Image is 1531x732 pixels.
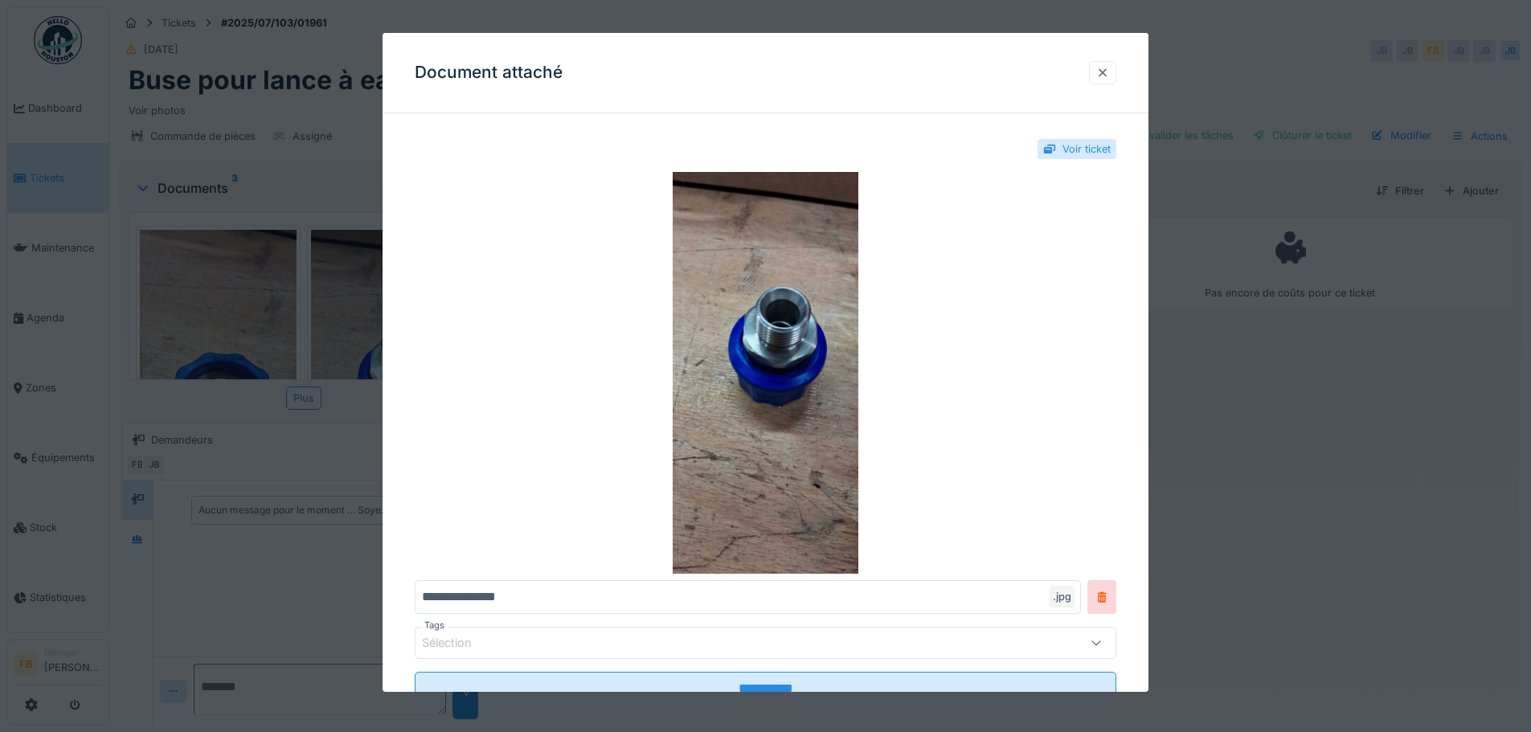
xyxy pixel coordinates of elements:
div: Voir ticket [1062,141,1111,157]
label: Tags [421,619,448,632]
div: .jpg [1050,586,1075,607]
div: Sélection [422,634,494,652]
h3: Document attaché [415,63,563,83]
img: dcfdb730-2d00-4ff8-82d9-4a26bff09cd0-20250724_162838.jpg [415,172,1116,574]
